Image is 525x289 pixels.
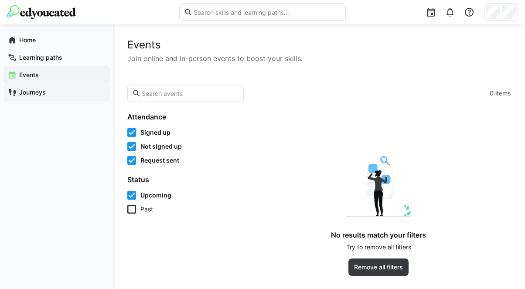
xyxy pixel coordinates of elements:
p: Join online and in-person events to boost your skills. [127,53,511,64]
span: items [495,89,511,98]
span: Past [140,205,153,214]
span: Signed up [140,128,170,137]
span: Remove all filters [353,263,404,272]
h4: No results match your filters [331,231,426,239]
h2: Events [127,38,511,51]
h4: Status [127,175,235,184]
span: Request sent [140,156,179,165]
span: Not signed up [140,142,182,151]
input: Search skills and learning paths… [193,8,341,16]
span: Upcoming [140,191,171,200]
h4: Attendance [127,112,235,121]
button: Remove all filters [348,258,409,276]
span: 0 [490,89,494,98]
input: Search events [141,89,239,97]
p: Try to remove all filters [346,243,411,252]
